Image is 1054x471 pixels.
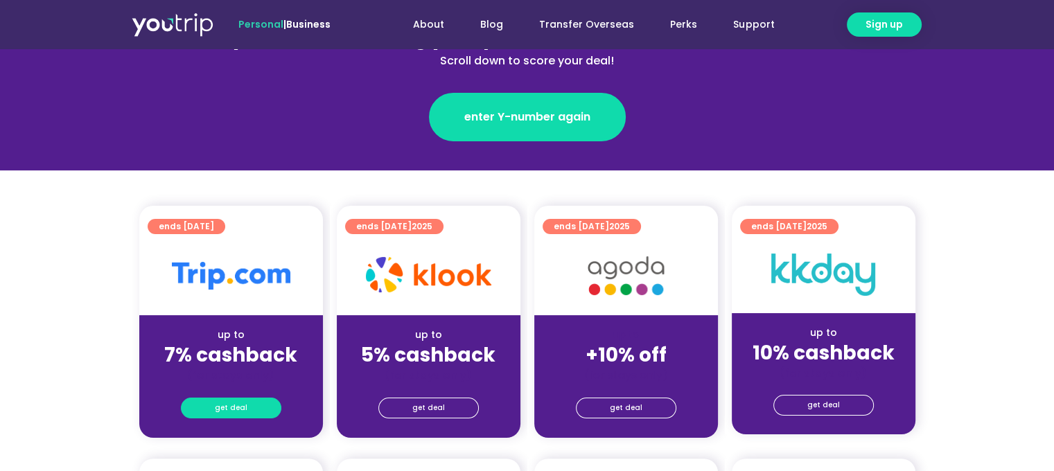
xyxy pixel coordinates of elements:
[743,366,904,380] div: (for stays only)
[753,339,895,366] strong: 10% cashback
[464,109,590,125] span: enter Y-number again
[429,93,626,141] a: enter Y-number again
[395,12,462,37] a: About
[652,12,715,37] a: Perks
[715,12,792,37] a: Support
[159,219,214,234] span: ends [DATE]
[807,396,840,415] span: get deal
[412,398,445,418] span: get deal
[743,326,904,340] div: up to
[181,398,281,418] a: get deal
[361,341,495,368] strong: 5% cashback
[576,398,676,418] a: get deal
[238,17,283,31] span: Personal
[164,341,297,368] strong: 7% cashback
[866,17,903,32] span: Sign up
[348,368,509,382] div: (for stays only)
[238,17,331,31] span: |
[356,219,432,234] span: ends [DATE]
[348,328,509,342] div: up to
[521,12,652,37] a: Transfer Overseas
[586,341,667,368] strong: +10% off
[554,219,630,234] span: ends [DATE]
[378,398,479,418] a: get deal
[462,12,521,37] a: Blog
[286,17,331,31] a: Business
[613,328,639,341] span: up to
[543,219,641,234] a: ends [DATE]2025
[751,219,827,234] span: ends [DATE]
[773,395,874,416] a: get deal
[227,53,828,69] div: Scroll down to score your deal!
[610,398,642,418] span: get deal
[740,219,838,234] a: ends [DATE]2025
[807,220,827,232] span: 2025
[368,12,792,37] nav: Menu
[345,219,443,234] a: ends [DATE]2025
[545,368,707,382] div: (for stays only)
[847,12,922,37] a: Sign up
[215,398,247,418] span: get deal
[150,368,312,382] div: (for stays only)
[150,328,312,342] div: up to
[148,219,225,234] a: ends [DATE]
[412,220,432,232] span: 2025
[609,220,630,232] span: 2025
